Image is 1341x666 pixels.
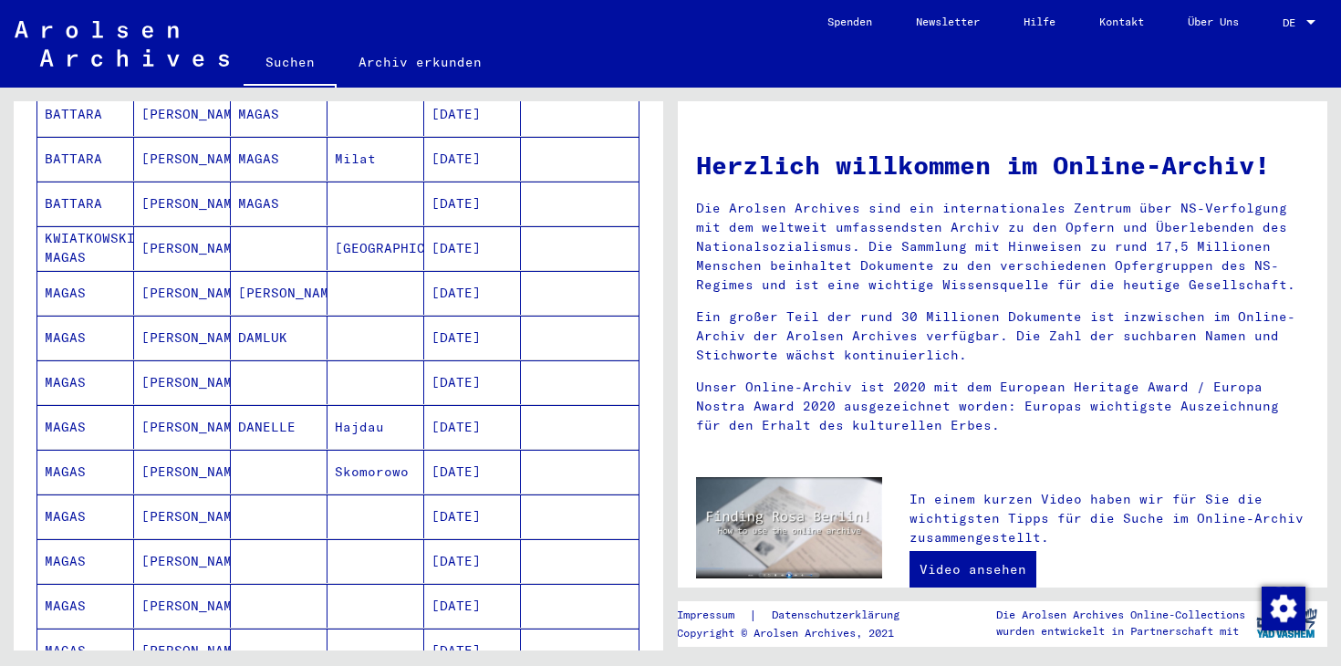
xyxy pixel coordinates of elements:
mat-cell: [PERSON_NAME] [134,584,231,628]
mat-cell: [DATE] [424,92,521,136]
mat-cell: [PERSON_NAME] [134,539,231,583]
mat-cell: [DATE] [424,271,521,315]
img: Arolsen_neg.svg [15,21,229,67]
mat-cell: [PERSON_NAME] [134,494,231,538]
mat-cell: MAGAS [37,360,134,404]
mat-cell: [PERSON_NAME] [231,271,327,315]
mat-cell: BATTARA [37,92,134,136]
mat-cell: MAGAS [37,450,134,494]
mat-cell: [PERSON_NAME] [134,271,231,315]
mat-cell: [DATE] [424,494,521,538]
a: Datenschutzerklärung [757,606,921,625]
p: Copyright © Arolsen Archives, 2021 [677,625,921,641]
mat-cell: [PERSON_NAME] [134,182,231,225]
mat-cell: MAGAS [231,137,327,181]
a: Video ansehen [910,551,1036,588]
mat-cell: [DATE] [424,584,521,628]
mat-cell: [DATE] [424,360,521,404]
mat-cell: Skomorowo [327,450,424,494]
mat-cell: [DATE] [424,405,521,449]
mat-cell: [DATE] [424,182,521,225]
mat-cell: MAGAS [37,316,134,359]
mat-cell: MAGAS [37,539,134,583]
mat-cell: Milat [327,137,424,181]
a: Suchen [244,40,337,88]
mat-cell: [PERSON_NAME] [134,405,231,449]
mat-cell: [PERSON_NAME] [134,316,231,359]
mat-cell: MAGAS [37,271,134,315]
p: wurden entwickelt in Partnerschaft mit [996,623,1245,640]
mat-cell: [DATE] [424,226,521,270]
img: Zustimmung ändern [1262,587,1305,630]
h1: Herzlich willkommen im Online-Archiv! [696,146,1309,184]
mat-cell: MAGAS [37,405,134,449]
mat-cell: MAGAS [231,182,327,225]
mat-cell: [PERSON_NAME] [134,226,231,270]
mat-cell: DANELLE [231,405,327,449]
img: yv_logo.png [1253,600,1321,646]
mat-cell: [DATE] [424,137,521,181]
a: Archiv erkunden [337,40,504,84]
mat-cell: MAGAS [37,584,134,628]
div: | [677,606,921,625]
mat-cell: [PERSON_NAME] [134,450,231,494]
img: video.jpg [696,477,882,578]
a: Impressum [677,606,749,625]
span: DE [1283,16,1303,29]
mat-cell: [GEOGRAPHIC_DATA] [327,226,424,270]
mat-cell: DAMLUK [231,316,327,359]
p: In einem kurzen Video haben wir für Sie die wichtigsten Tipps für die Suche im Online-Archiv zusa... [910,490,1309,547]
p: Unser Online-Archiv ist 2020 mit dem European Heritage Award / Europa Nostra Award 2020 ausgezeic... [696,378,1309,435]
mat-cell: [DATE] [424,316,521,359]
mat-cell: [PERSON_NAME] [134,92,231,136]
mat-cell: [DATE] [424,539,521,583]
p: Ein großer Teil der rund 30 Millionen Dokumente ist inzwischen im Online-Archiv der Arolsen Archi... [696,307,1309,365]
mat-cell: KWIATKOWSKI MAGAS [37,226,134,270]
mat-cell: BATTARA [37,182,134,225]
mat-cell: [PERSON_NAME] [134,137,231,181]
mat-cell: MAGAS [231,92,327,136]
mat-cell: [PERSON_NAME] [134,360,231,404]
mat-cell: MAGAS [37,494,134,538]
p: Die Arolsen Archives sind ein internationales Zentrum über NS-Verfolgung mit dem weltweit umfasse... [696,199,1309,295]
p: Die Arolsen Archives Online-Collections [996,607,1245,623]
mat-cell: Hajdau [327,405,424,449]
mat-cell: BATTARA [37,137,134,181]
mat-cell: [DATE] [424,450,521,494]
